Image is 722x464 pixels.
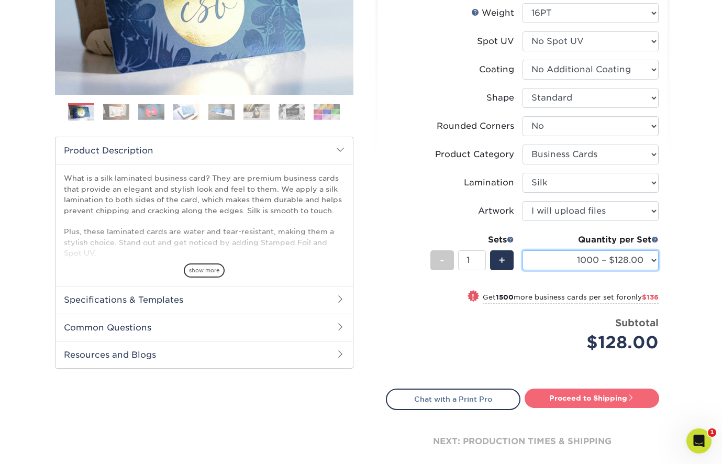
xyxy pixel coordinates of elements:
[386,389,520,410] a: Chat with a Print Pro
[440,252,445,268] span: -
[478,205,514,217] div: Artwork
[471,7,514,19] div: Weight
[55,314,353,341] h2: Common Questions
[55,341,353,368] h2: Resources and Blogs
[173,104,199,120] img: Business Cards 04
[483,293,659,304] small: Get more business cards per set for
[103,104,129,120] img: Business Cards 02
[615,317,659,328] strong: Subtotal
[525,389,659,407] a: Proceed to Shipping
[437,120,514,132] div: Rounded Corners
[184,263,225,278] span: show more
[708,428,716,437] span: 1
[68,100,94,126] img: Business Cards 01
[464,176,514,189] div: Lamination
[279,104,305,120] img: Business Cards 07
[498,252,505,268] span: +
[530,330,659,355] div: $128.00
[435,148,514,161] div: Product Category
[486,92,514,104] div: Shape
[314,104,340,120] img: Business Cards 08
[496,293,514,301] strong: 1500
[208,104,235,120] img: Business Cards 05
[138,104,164,120] img: Business Cards 03
[523,234,659,246] div: Quantity per Set
[627,293,659,301] span: only
[64,173,345,344] p: What is a silk laminated business card? They are premium business cards that provide an elegant a...
[3,432,89,460] iframe: Google Customer Reviews
[243,104,270,120] img: Business Cards 06
[686,428,712,454] iframe: Intercom live chat
[430,234,514,246] div: Sets
[55,137,353,164] h2: Product Description
[55,286,353,313] h2: Specifications & Templates
[472,291,474,302] span: !
[479,63,514,76] div: Coating
[477,35,514,48] div: Spot UV
[642,293,659,301] span: $136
